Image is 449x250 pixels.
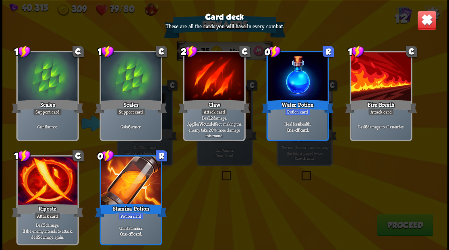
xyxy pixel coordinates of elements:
b: 5 [43,222,45,228]
div: 1 [14,149,31,162]
p: Deal damage to all enemies. [352,124,409,130]
div: Support card [116,108,145,115]
div: 2 [181,45,197,58]
b: Wound [199,121,212,127]
div: Potion card [285,108,310,115]
b: 4 [297,121,300,127]
div: Potion card [118,212,144,219]
div: Claw [178,98,250,114]
div: Attack card [368,108,394,115]
div: Fire Breath [345,98,417,114]
div: Support card [33,108,62,115]
div: R [156,150,167,161]
b: 5 [38,234,40,240]
div: C [406,46,417,57]
div: Attack card [34,212,60,219]
div: Stamina Potion [95,202,167,219]
p: Gain armor. [19,124,76,130]
div: C [72,46,84,57]
b: 6 [365,124,367,130]
div: R [323,46,334,57]
div: Riposte [12,202,83,219]
div: 1 [97,45,114,58]
b: 6 [45,124,47,130]
div: C [72,150,84,161]
p: Gain Stamina. [102,225,159,231]
p: Deal damage. If the enemy intends to attack, deal damage again. [19,222,76,240]
b: 12 [209,115,212,121]
b: One-off card. [120,231,142,237]
div: 1 [348,45,364,58]
h3: Card deck [205,12,244,21]
b: 1 [126,225,128,231]
div: 0 [264,45,281,58]
p: These are all the cards you will have in every combat. [166,23,283,30]
div: 0 [97,149,114,162]
div: Attack card [201,108,227,115]
div: 1 [14,45,31,58]
p: Gain armor. [102,124,159,130]
b: One-off card. [286,127,308,133]
img: Close_Button.png [417,10,436,30]
div: Scales [95,98,167,114]
b: 6 [128,124,130,130]
p: Deal damage. Applies effect, making the enemy take 20% more damage this round. [186,115,242,138]
p: Heal for health. [269,121,326,127]
div: Water Potion [262,98,333,114]
div: C [239,46,250,57]
div: C [156,46,167,57]
div: Scales [12,98,83,114]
